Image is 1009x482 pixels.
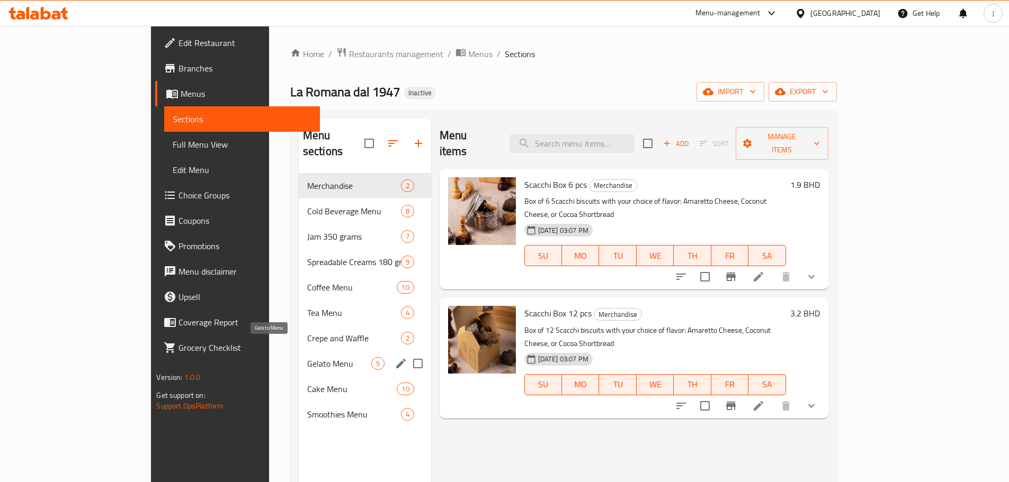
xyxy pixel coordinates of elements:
[328,48,332,60] li: /
[773,393,799,419] button: delete
[155,233,319,259] a: Promotions
[599,245,636,266] button: TU
[307,408,401,421] span: Smoothies Menu
[397,283,413,293] span: 10
[307,332,401,344] span: Crepe and Waffle
[401,230,414,243] div: items
[307,230,401,243] span: Jam 350 grams
[566,377,595,392] span: MO
[603,248,632,263] span: TU
[529,377,558,392] span: SU
[307,357,371,370] span: Gelato Menu
[299,351,431,376] div: Gelato Menu5edit
[529,248,558,263] span: SU
[562,245,599,266] button: MO
[178,290,311,303] span: Upsell
[307,179,401,192] span: Merchandise
[299,198,431,224] div: Cold Beverage Menu8
[805,399,818,412] svg: Show Choices
[178,37,311,49] span: Edit Restaurant
[178,265,311,278] span: Menu disclaimer
[641,377,669,392] span: WE
[678,377,707,392] span: TH
[307,256,401,268] span: Spreadable Creams 180 grams
[524,374,562,395] button: SU
[178,240,311,252] span: Promotions
[299,224,431,249] div: Jam 350 grams7
[358,132,380,154] span: Select all sections
[155,310,319,335] a: Coverage Report
[401,408,414,421] div: items
[790,306,820,321] h6: 3.2 BHD
[534,225,593,235] span: [DATE] 03:07 PM
[524,177,587,193] span: Scacchi Box 6 pcs
[674,374,711,395] button: TH
[566,248,595,263] span: MO
[303,128,364,159] h2: Menu sections
[594,308,642,321] div: Merchandise
[299,402,431,427] div: Smoothies Menu4
[155,284,319,310] a: Upsell
[155,335,319,360] a: Grocery Checklist
[641,248,669,263] span: WE
[705,85,756,98] span: import
[393,356,409,371] button: edit
[401,232,414,242] span: 7
[510,134,635,153] input: search
[164,157,319,183] a: Edit Menu
[299,376,431,402] div: Cake Menu10
[307,306,401,319] span: Tea Menu
[668,264,694,289] button: sort-choices
[799,264,824,289] button: show more
[299,275,431,300] div: Coffee Menu10
[401,306,414,319] div: items
[307,205,401,217] span: Cold Beverage Menu
[799,393,824,419] button: show more
[336,47,443,61] a: Restaurants management
[299,325,431,351] div: Crepe and Waffle2
[178,214,311,227] span: Coupons
[668,393,694,419] button: sort-choices
[659,135,693,152] span: Add item
[744,130,819,157] span: Manage items
[307,281,397,294] span: Coffee Menu
[711,245,748,266] button: FR
[173,113,311,125] span: Sections
[769,82,837,102] button: export
[752,399,765,412] a: Edit menu item
[290,80,400,104] span: La Romana dal 1947
[773,264,799,289] button: delete
[716,248,744,263] span: FR
[753,377,781,392] span: SA
[164,106,319,132] a: Sections
[401,332,414,344] div: items
[524,305,592,321] span: Scacchi Box 12 pcs
[711,374,748,395] button: FR
[678,248,707,263] span: TH
[401,181,414,191] span: 2
[662,138,690,150] span: Add
[693,135,736,152] span: Select section first
[603,377,632,392] span: TU
[181,87,311,100] span: Menus
[637,374,674,395] button: WE
[401,179,414,192] div: items
[448,48,451,60] li: /
[155,208,319,233] a: Coupons
[164,132,319,157] a: Full Menu View
[590,179,637,192] span: Merchandise
[155,183,319,208] a: Choice Groups
[748,374,785,395] button: SA
[307,383,397,395] span: Cake Menu
[380,131,406,156] span: Sort sections
[674,245,711,266] button: TH
[155,56,319,81] a: Branches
